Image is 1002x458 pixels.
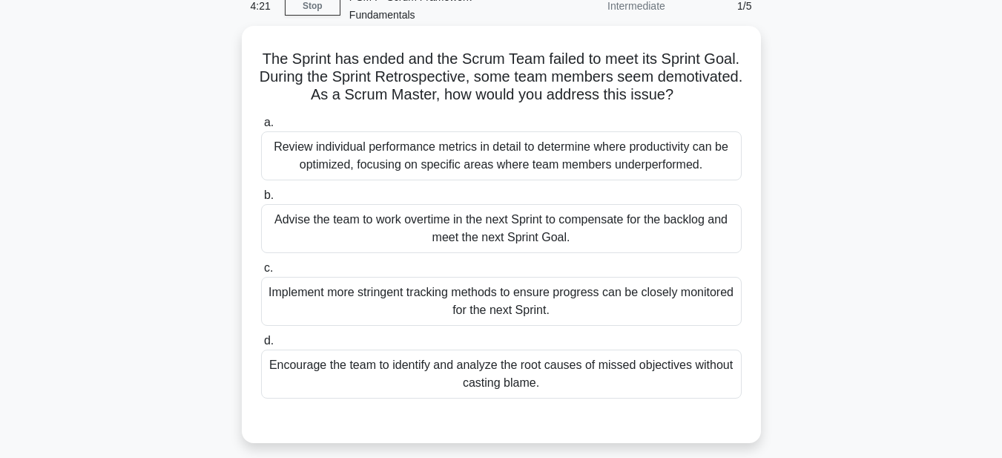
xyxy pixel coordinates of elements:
span: d. [264,334,274,347]
div: Review individual performance metrics in detail to determine where productivity can be optimized,... [261,131,742,180]
span: c. [264,261,273,274]
span: b. [264,189,274,201]
div: Advise the team to work overtime in the next Sprint to compensate for the backlog and meet the ne... [261,204,742,253]
div: Implement more stringent tracking methods to ensure progress can be closely monitored for the nex... [261,277,742,326]
div: Encourage the team to identify and analyze the root causes of missed objectives without casting b... [261,350,742,399]
h5: The Sprint has ended and the Scrum Team failed to meet its Sprint Goal. During the Sprint Retrosp... [260,50,743,105]
span: a. [264,116,274,128]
